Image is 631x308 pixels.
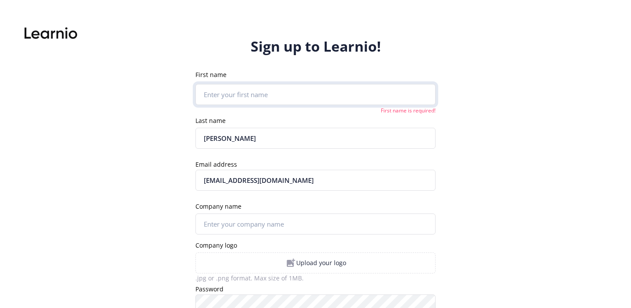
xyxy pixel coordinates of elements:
input: Enter Email [195,170,435,191]
label: Company logo [195,242,237,249]
label: First name [195,71,227,78]
label: Last name [195,117,226,124]
img: Learnio.svg [25,24,77,42]
input: Enter your last name [195,128,435,149]
span: .jpg or .png format. Max size of 1MB. [195,274,304,282]
label: Company name [195,203,241,210]
img: add-image-icon.svg [285,258,296,268]
p: First name is required! [195,107,435,114]
input: Enter your first name [195,84,435,105]
h2: Sign up to Learnio! [251,38,381,55]
label: Email address [195,161,237,168]
div: Upload your logo [195,252,435,273]
label: Password [195,286,223,293]
input: Enter your company name [195,213,435,234]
